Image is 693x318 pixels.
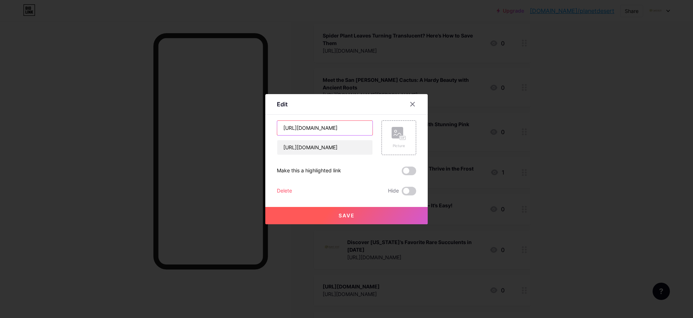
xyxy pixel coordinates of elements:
span: Save [339,212,355,218]
div: Make this a highlighted link [277,167,341,175]
div: Delete [277,187,292,195]
div: Edit [277,100,288,109]
input: URL [277,140,372,155]
span: Hide [388,187,399,195]
input: Title [277,121,372,135]
div: Picture [392,143,406,149]
button: Save [265,207,428,224]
